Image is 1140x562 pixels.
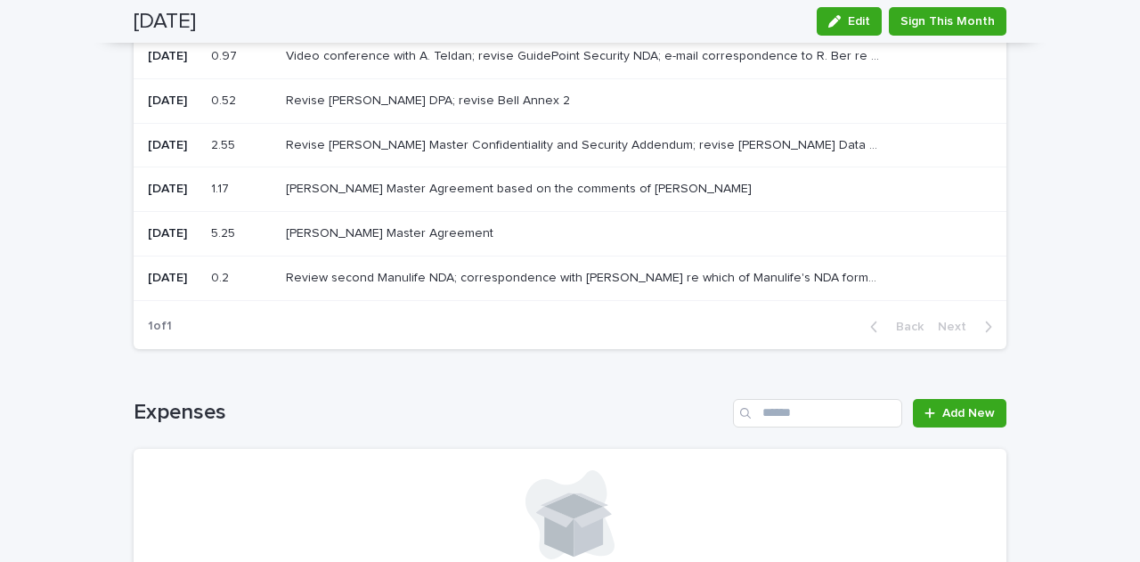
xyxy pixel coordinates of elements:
[148,94,197,109] p: [DATE]
[134,9,196,35] h2: [DATE]
[134,34,1006,78] tr: [DATE]0.970.97 Video conference with A. Teldan; revise GuidePoint Security NDA; e-mail correspond...
[913,399,1006,428] a: Add New
[286,223,497,241] p: [PERSON_NAME] Master Agreement
[148,226,197,241] p: [DATE]
[134,400,726,426] h1: Expenses
[942,407,995,419] span: Add New
[889,7,1006,36] button: Sign This Month
[938,321,977,333] span: Next
[211,45,240,64] p: 0.97
[211,223,239,241] p: 5.25
[286,134,883,153] p: Revise Edward Jones Master Confidentiality and Security Addendum; revise Parker Data Processing A...
[286,178,755,197] p: [PERSON_NAME] Master Agreement based on the comments of [PERSON_NAME]
[211,90,240,109] p: 0.52
[148,271,197,286] p: [DATE]
[885,321,924,333] span: Back
[817,7,882,36] button: Edit
[211,267,232,286] p: 0.2
[134,167,1006,212] tr: [DATE]1.171.17 [PERSON_NAME] Master Agreement based on the comments of [PERSON_NAME][PERSON_NAME]...
[856,319,931,335] button: Back
[148,138,197,153] p: [DATE]
[134,305,186,348] p: 1 of 1
[134,78,1006,123] tr: [DATE]0.520.52 Revise [PERSON_NAME] DPA; revise Bell Annex 2Revise [PERSON_NAME] DPA; revise Bell...
[211,134,239,153] p: 2.55
[931,319,1006,335] button: Next
[148,49,197,64] p: [DATE]
[134,212,1006,257] tr: [DATE]5.255.25 [PERSON_NAME] Master Agreement[PERSON_NAME] Master Agreement
[848,15,870,28] span: Edit
[286,90,574,109] p: Revise [PERSON_NAME] DPA; revise Bell Annex 2
[900,12,995,30] span: Sign This Month
[286,267,883,286] p: Review second Manulife NDA; correspondence with J. Graham re which of Manulife's NDA forms is mor...
[134,123,1006,167] tr: [DATE]2.552.55 Revise [PERSON_NAME] Master Confidentiality and Security Addendum; revise [PERSON_...
[733,399,902,428] input: Search
[134,256,1006,300] tr: [DATE]0.20.2 Review second Manulife NDA; correspondence with [PERSON_NAME] re which of Manulife's...
[148,182,197,197] p: [DATE]
[286,45,883,64] p: Video conference with A. Teldan; revise GuidePoint Security NDA; e-mail correspondence to R. Ber ...
[211,178,232,197] p: 1.17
